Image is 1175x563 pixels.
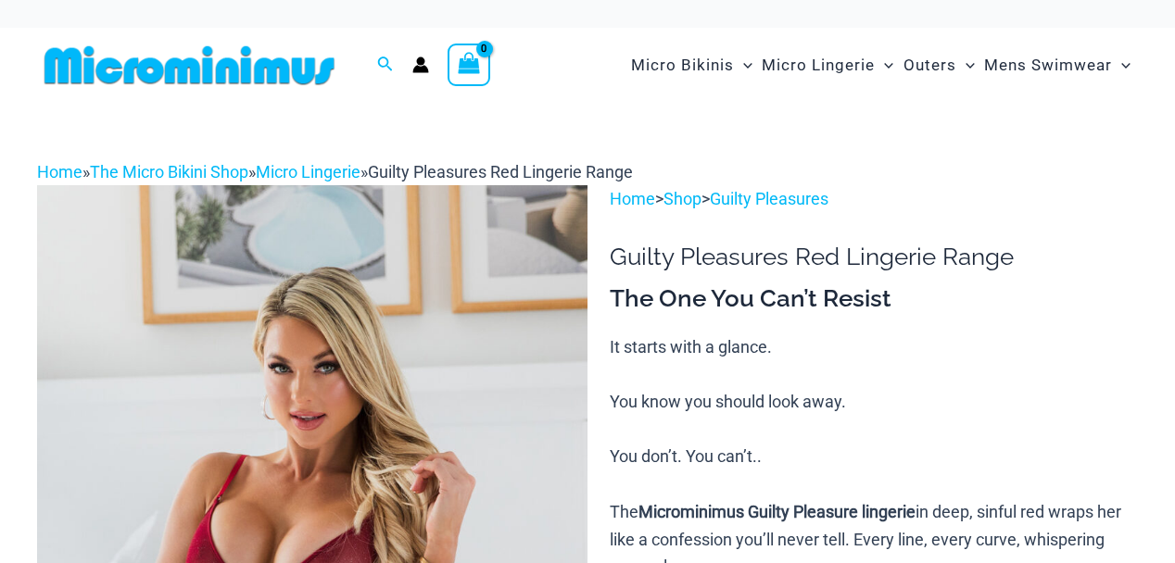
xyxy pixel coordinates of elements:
p: > > [610,185,1138,213]
a: The Micro Bikini Shop [90,162,248,181]
span: Outers [903,42,956,89]
span: Menu Toggle [956,42,975,89]
a: Guilty Pleasures [710,189,828,208]
span: Micro Bikinis [631,42,734,89]
h1: Guilty Pleasures Red Lingerie Range [610,243,1138,271]
span: » » » [37,162,633,181]
span: Menu Toggle [875,42,893,89]
a: OutersMenu ToggleMenu Toggle [899,37,979,94]
a: Mens SwimwearMenu ToggleMenu Toggle [979,37,1135,94]
span: Mens Swimwear [984,42,1112,89]
h3: The One You Can’t Resist [610,283,1138,315]
a: Search icon link [377,54,394,77]
a: Account icon link [412,56,429,73]
span: Menu Toggle [1112,42,1131,89]
a: Micro LingerieMenu ToggleMenu Toggle [757,37,898,94]
a: Home [37,162,82,181]
a: Shop [663,189,701,208]
b: Microminimus Guilty Pleasure lingerie [638,502,916,521]
nav: Site Navigation [624,34,1138,96]
img: MM SHOP LOGO FLAT [37,44,342,86]
a: Micro BikinisMenu ToggleMenu Toggle [626,37,757,94]
a: View Shopping Cart, empty [448,44,490,86]
span: Menu Toggle [734,42,752,89]
span: Guilty Pleasures Red Lingerie Range [368,162,633,181]
a: Micro Lingerie [256,162,360,181]
a: Home [610,189,655,208]
span: Micro Lingerie [762,42,875,89]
